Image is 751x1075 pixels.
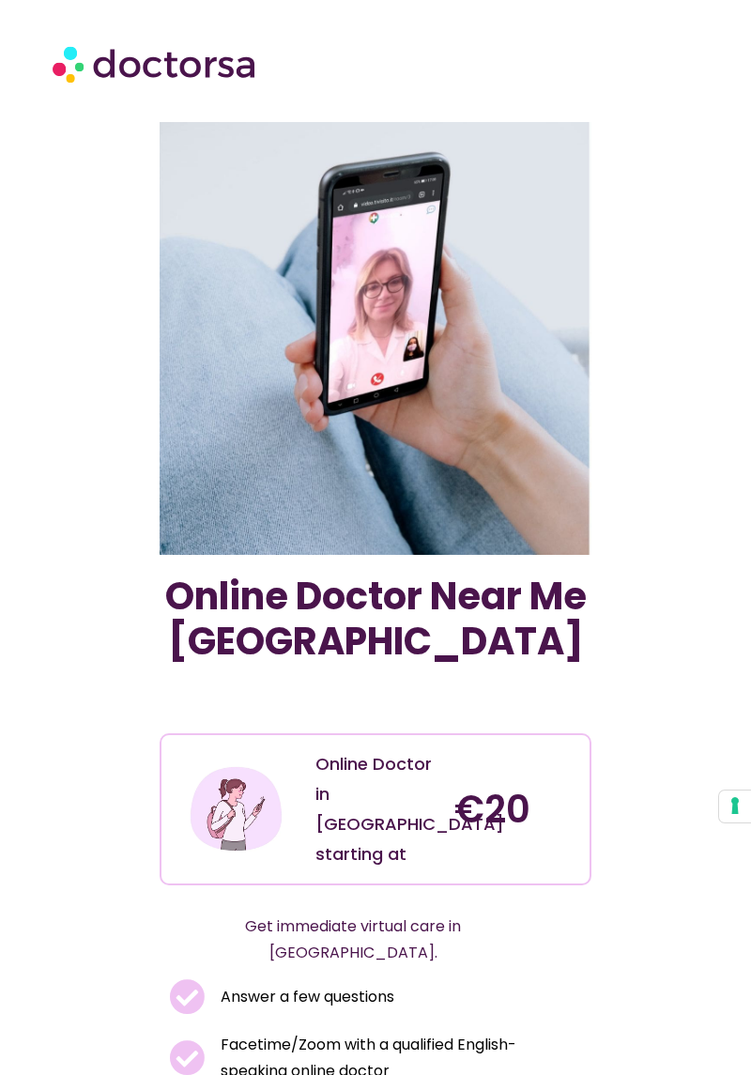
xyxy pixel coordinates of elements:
img: Illustration depicting a young woman in a casual outfit, engaged with her smartphone. She has a p... [188,760,284,857]
p: Get immediate virtual care in [GEOGRAPHIC_DATA]. [160,914,547,966]
h4: €20 [454,787,575,832]
div: Online Doctor in [GEOGRAPHIC_DATA] starting at [315,749,437,869]
button: Your consent preferences for tracking technologies [719,791,751,822]
span: Answer a few questions [216,984,394,1010]
h1: Online Doctor Near Me [GEOGRAPHIC_DATA] [160,574,592,664]
iframe: Customer reviews powered by Trustpilot [169,692,583,714]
